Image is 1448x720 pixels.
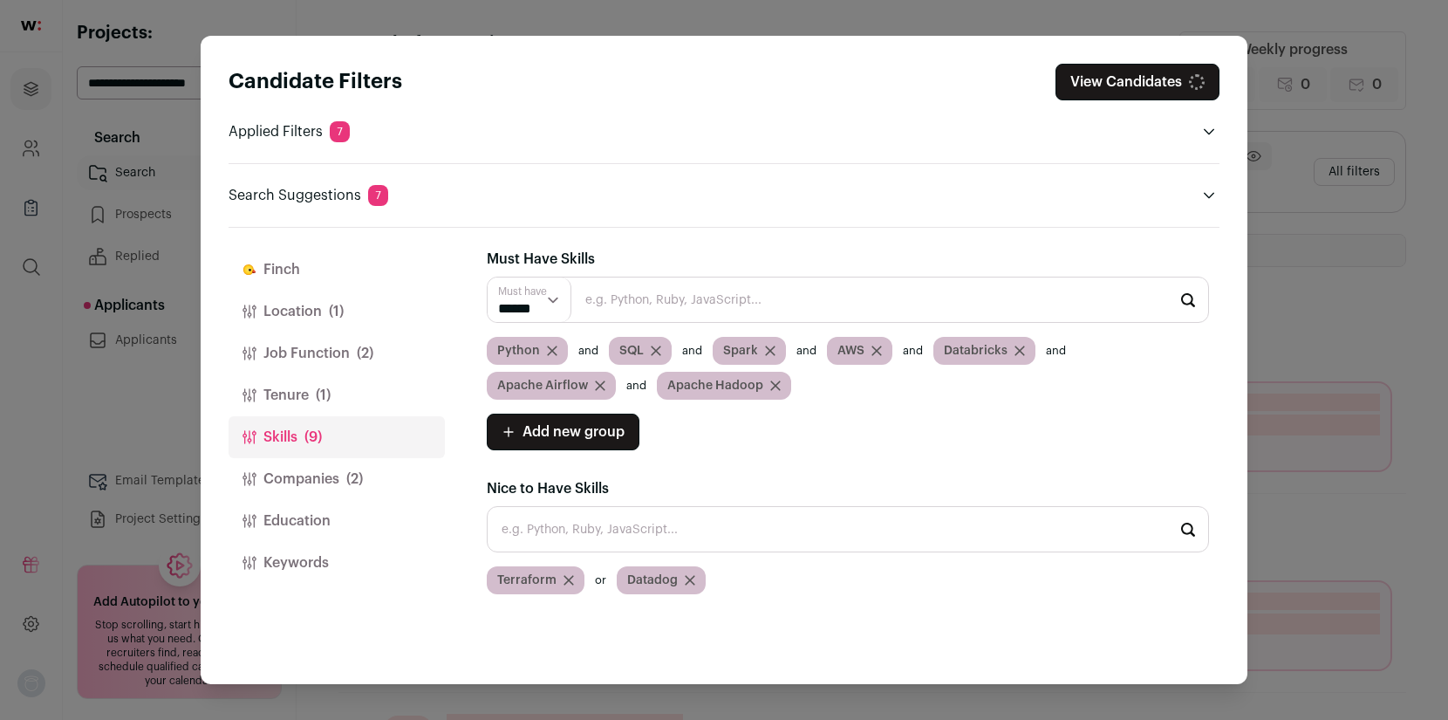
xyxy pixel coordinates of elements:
[487,482,609,496] span: Nice to Have Skills
[497,342,540,360] span: Python
[487,506,1209,552] input: e.g. Python, Ruby, JavaScript...
[229,542,445,584] button: Keywords
[1199,121,1219,142] button: Open applied filters
[837,342,864,360] span: AWS
[487,414,639,450] button: Add new group
[229,121,350,142] p: Applied Filters
[329,301,344,322] span: (1)
[346,469,363,490] span: (2)
[723,342,758,360] span: Spark
[497,377,588,394] span: Apache Airflow
[497,572,557,589] span: Terraform
[487,249,595,270] label: Must Have Skills
[229,291,445,333] button: Location(1)
[487,277,1209,323] input: e.g. Python, Ruby, JavaScript...
[619,342,644,360] span: SQL
[229,458,445,500] button: Companies(2)
[523,422,625,442] span: Add new group
[229,185,388,206] p: Search Suggestions
[316,385,331,406] span: (1)
[229,249,445,291] button: Finch
[229,500,445,542] button: Education
[1055,64,1219,100] button: Close search preferences
[330,121,350,142] span: 7
[368,185,388,206] span: 7
[627,572,678,589] span: Datadog
[229,72,402,93] strong: Candidate Filters
[944,342,1007,360] span: Databricks
[229,374,445,416] button: Tenure(1)
[667,377,763,394] span: Apache Hadoop
[304,427,322,448] span: (9)
[357,343,373,364] span: (2)
[229,333,445,374] button: Job Function(2)
[229,416,445,458] button: Skills(9)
